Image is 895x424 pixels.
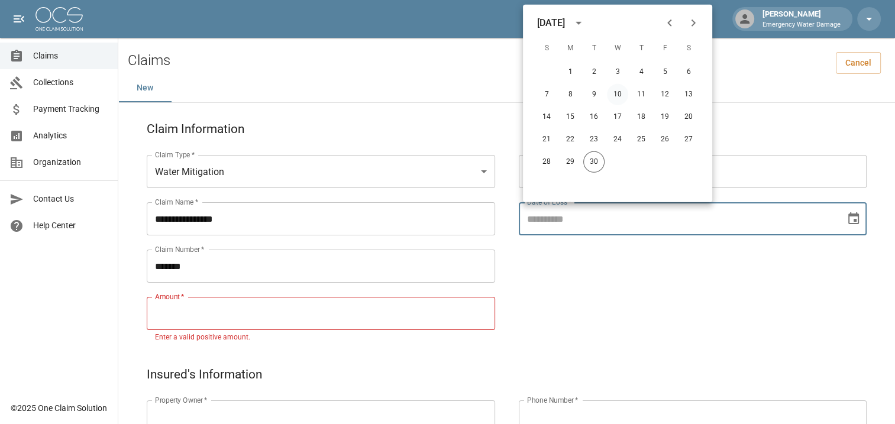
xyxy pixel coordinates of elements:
button: 15 [560,106,581,128]
p: Enter a valid positive amount. [155,332,487,344]
span: Wednesday [607,37,628,60]
span: Analytics [33,130,108,142]
span: Payment Tracking [33,103,108,115]
button: 2 [583,62,605,83]
button: 11 [631,84,652,105]
button: 23 [583,129,605,150]
span: Saturday [678,37,699,60]
button: 18 [631,106,652,128]
div: [PERSON_NAME] [758,8,845,30]
button: Next month [681,11,705,35]
button: 27 [678,129,699,150]
span: Help Center [33,219,108,232]
button: 17 [607,106,628,128]
div: Water Mitigation [147,155,495,188]
span: Organization [33,156,108,169]
span: Sunday [536,37,557,60]
button: 13 [678,84,699,105]
button: 29 [560,151,581,173]
span: Claims [33,50,108,62]
button: calendar view is open, switch to year view [568,13,589,33]
button: Choose date [842,207,865,231]
button: 19 [654,106,676,128]
button: 20 [678,106,699,128]
button: 26 [654,129,676,150]
a: Cancel [836,52,881,74]
span: Friday [654,37,676,60]
label: Claim Name [155,197,198,207]
h2: Claims [128,52,170,69]
button: 10 [607,84,628,105]
div: © 2025 One Claim Solution [11,402,107,414]
button: 16 [583,106,605,128]
button: 6 [678,62,699,83]
button: 25 [631,129,652,150]
button: 1 [560,62,581,83]
div: [DATE] [537,16,565,30]
div: dynamic tabs [118,74,895,102]
button: 8 [560,84,581,105]
button: 14 [536,106,557,128]
span: Collections [33,76,108,89]
span: Thursday [631,37,652,60]
label: Claim Type [155,150,195,160]
label: Phone Number [527,395,578,405]
button: 4 [631,62,652,83]
button: 21 [536,129,557,150]
button: 7 [536,84,557,105]
button: New [118,74,172,102]
button: Previous month [658,11,681,35]
button: 9 [583,84,605,105]
button: 12 [654,84,676,105]
button: 28 [536,151,557,173]
button: 22 [560,129,581,150]
button: 5 [654,62,676,83]
button: 30 [583,151,605,173]
button: 3 [607,62,628,83]
label: Property Owner [155,395,208,405]
img: ocs-logo-white-transparent.png [35,7,83,31]
label: Claim Number [155,244,204,254]
p: Emergency Water Damage [762,20,841,30]
span: Tuesday [583,37,605,60]
button: open drawer [7,7,31,31]
span: Monday [560,37,581,60]
label: Amount [155,292,185,302]
button: 24 [607,129,628,150]
span: Contact Us [33,193,108,205]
